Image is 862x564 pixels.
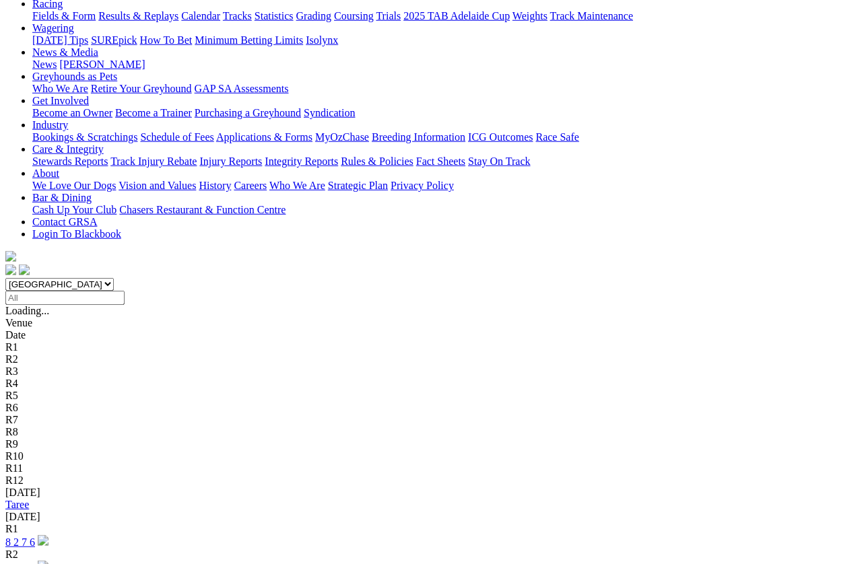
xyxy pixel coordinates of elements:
a: Contact GRSA [32,216,97,227]
a: Breeding Information [372,131,465,143]
a: GAP SA Assessments [195,83,289,94]
a: Trials [376,10,401,22]
div: About [32,180,857,192]
a: Login To Blackbook [32,228,121,240]
div: R6 [5,402,857,414]
div: [DATE] [5,487,857,499]
a: Integrity Reports [265,155,338,167]
a: Retire Your Greyhound [91,83,192,94]
span: Loading... [5,305,49,316]
a: Schedule of Fees [140,131,213,143]
a: [PERSON_NAME] [59,59,145,70]
img: logo-grsa-white.png [5,251,16,262]
a: Calendar [181,10,220,22]
a: Race Safe [535,131,578,143]
input: Select date [5,291,125,305]
div: Get Involved [32,107,857,119]
a: News [32,59,57,70]
div: News & Media [32,59,857,71]
a: Strategic Plan [328,180,388,191]
a: Who We Are [269,180,325,191]
a: Careers [234,180,267,191]
a: Statistics [255,10,294,22]
div: R2 [5,353,857,365]
a: Minimum Betting Limits [195,34,303,46]
a: Coursing [334,10,374,22]
div: Racing [32,10,857,22]
a: Privacy Policy [391,180,454,191]
a: SUREpick [91,34,137,46]
div: Bar & Dining [32,204,857,216]
a: [DATE] Tips [32,34,88,46]
a: MyOzChase [315,131,369,143]
a: Track Injury Rebate [110,155,197,167]
a: Stay On Track [468,155,530,167]
img: twitter.svg [19,265,30,275]
div: Industry [32,131,857,143]
a: Results & Replays [98,10,178,22]
div: R5 [5,390,857,402]
a: Weights [512,10,548,22]
a: Care & Integrity [32,143,104,155]
img: play-circle.svg [38,535,48,546]
a: Vision and Values [119,180,196,191]
a: Become an Owner [32,107,112,118]
a: Industry [32,119,68,131]
a: Isolynx [306,34,338,46]
div: Greyhounds as Pets [32,83,857,95]
a: Applications & Forms [216,131,312,143]
div: R11 [5,462,857,474]
a: News & Media [32,46,98,58]
div: R8 [5,426,857,438]
div: R10 [5,450,857,462]
a: Fact Sheets [416,155,465,167]
a: 2025 TAB Adelaide Cup [403,10,510,22]
a: 8 2 7 6 [5,536,35,548]
a: Track Maintenance [550,10,633,22]
img: facebook.svg [5,265,16,275]
a: Purchasing a Greyhound [195,107,301,118]
a: Greyhounds as Pets [32,71,117,82]
a: Chasers Restaurant & Function Centre [119,204,286,215]
a: About [32,168,59,179]
a: How To Bet [140,34,193,46]
a: ICG Outcomes [468,131,533,143]
a: Syndication [304,107,355,118]
a: Bookings & Scratchings [32,131,137,143]
div: R2 [5,549,857,561]
a: History [199,180,231,191]
a: Taree [5,499,29,510]
div: Care & Integrity [32,155,857,168]
div: R1 [5,523,857,535]
div: Date [5,329,857,341]
a: Injury Reports [199,155,262,167]
a: Become a Trainer [115,107,192,118]
a: Who We Are [32,83,88,94]
div: Wagering [32,34,857,46]
div: R1 [5,341,857,353]
a: Fields & Form [32,10,96,22]
div: R3 [5,365,857,378]
a: Get Involved [32,95,89,106]
div: R7 [5,414,857,426]
div: Venue [5,317,857,329]
a: Wagering [32,22,74,34]
div: R12 [5,474,857,487]
a: Bar & Dining [32,192,92,203]
div: R4 [5,378,857,390]
a: Rules & Policies [341,155,413,167]
a: Cash Up Your Club [32,204,117,215]
a: Grading [296,10,331,22]
a: We Love Our Dogs [32,180,116,191]
a: Tracks [223,10,252,22]
div: [DATE] [5,511,857,523]
a: Stewards Reports [32,155,108,167]
div: R9 [5,438,857,450]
